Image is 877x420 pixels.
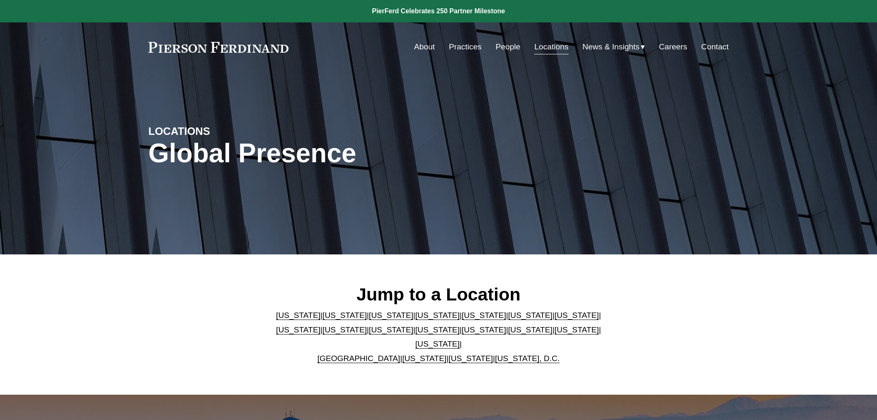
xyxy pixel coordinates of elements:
h1: Global Presence [148,138,535,168]
a: [US_STATE] [555,311,599,320]
a: Locations [534,39,568,55]
a: [US_STATE] [462,311,506,320]
a: [US_STATE] [508,325,552,334]
a: [US_STATE] [322,325,367,334]
a: folder dropdown [582,39,645,55]
a: [US_STATE] [415,339,460,348]
a: [US_STATE] [369,311,413,320]
a: [US_STATE] [276,325,320,334]
a: [US_STATE] [555,325,599,334]
h4: LOCATIONS [148,125,293,138]
a: [US_STATE] [415,311,460,320]
a: [US_STATE] [448,354,493,363]
a: Contact [701,39,729,55]
a: [GEOGRAPHIC_DATA] [317,354,400,363]
a: Practices [449,39,482,55]
a: About [414,39,435,55]
a: People [496,39,521,55]
h2: Jump to a Location [269,283,608,305]
a: [US_STATE] [462,325,506,334]
a: [US_STATE] [322,311,367,320]
span: News & Insights [582,40,640,54]
a: [US_STATE] [508,311,552,320]
a: [US_STATE] [415,325,460,334]
a: [US_STATE] [276,311,320,320]
a: [US_STATE] [402,354,446,363]
p: | | | | | | | | | | | | | | | | | | [269,308,608,366]
a: Careers [659,39,687,55]
a: [US_STATE] [369,325,413,334]
a: [US_STATE], D.C. [495,354,560,363]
